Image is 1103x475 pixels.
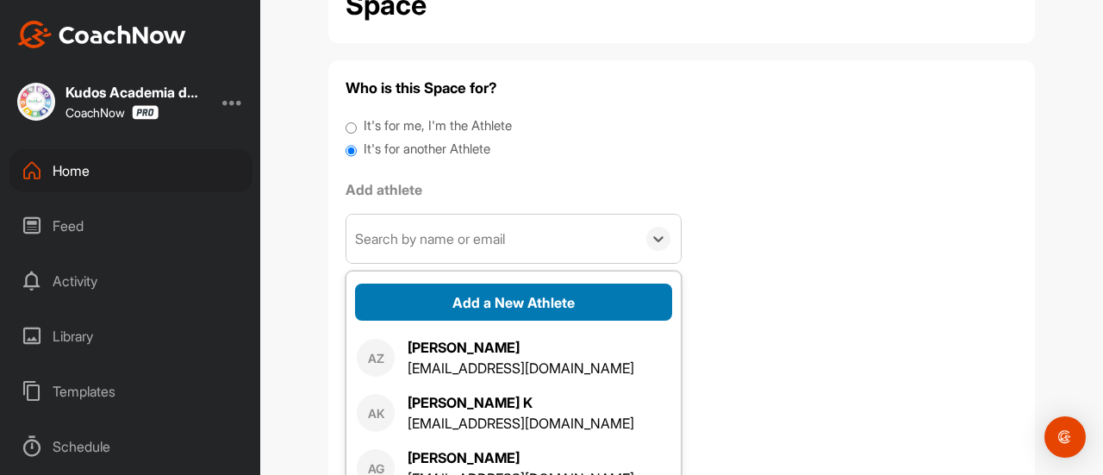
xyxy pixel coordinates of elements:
[408,358,634,378] div: [EMAIL_ADDRESS][DOMAIN_NAME]
[9,149,252,192] div: Home
[355,284,672,321] button: Add a New Athlete
[355,228,505,249] div: Search by name or email
[408,392,634,413] div: [PERSON_NAME] K
[408,413,634,434] div: [EMAIL_ADDRESS][DOMAIN_NAME]
[1044,416,1086,458] div: Open Intercom Messenger
[132,105,159,120] img: CoachNow Pro
[364,140,490,159] label: It's for another Athlete
[9,204,252,247] div: Feed
[346,78,1018,99] h4: Who is this Space for?
[408,337,634,358] div: [PERSON_NAME]
[408,447,634,468] div: [PERSON_NAME]
[9,425,252,468] div: Schedule
[17,21,186,48] img: CoachNow
[357,394,395,432] div: AK
[357,339,395,377] div: AZ
[9,259,252,303] div: Activity
[346,179,682,200] label: Add athlete
[65,105,159,120] div: CoachNow
[364,116,512,136] label: It's for me, I'm the Athlete
[65,85,203,99] div: Kudos Academia de Golf
[17,83,55,121] img: square_41714708938abd3de3a882118ea35655.jpg
[9,370,252,413] div: Templates
[9,315,252,358] div: Library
